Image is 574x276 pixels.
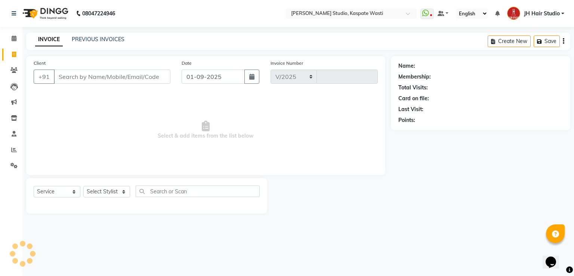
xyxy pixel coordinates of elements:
[543,246,567,269] iframe: chat widget
[54,70,170,84] input: Search by Name/Mobile/Email/Code
[398,116,415,124] div: Points:
[182,60,192,67] label: Date
[271,60,303,67] label: Invoice Number
[19,3,70,24] img: logo
[398,105,423,113] div: Last Visit:
[34,93,378,168] span: Select & add items from the list below
[82,3,115,24] b: 08047224946
[398,95,429,102] div: Card on file:
[524,10,560,18] span: JH Hair Studio
[72,36,124,43] a: PREVIOUS INVOICES
[488,36,531,47] button: Create New
[398,62,415,70] div: Name:
[136,185,260,197] input: Search or Scan
[398,73,431,81] div: Membership:
[34,60,46,67] label: Client
[34,70,55,84] button: +91
[398,84,428,92] div: Total Visits:
[534,36,560,47] button: Save
[507,7,520,20] img: JH Hair Studio
[35,33,63,46] a: INVOICE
